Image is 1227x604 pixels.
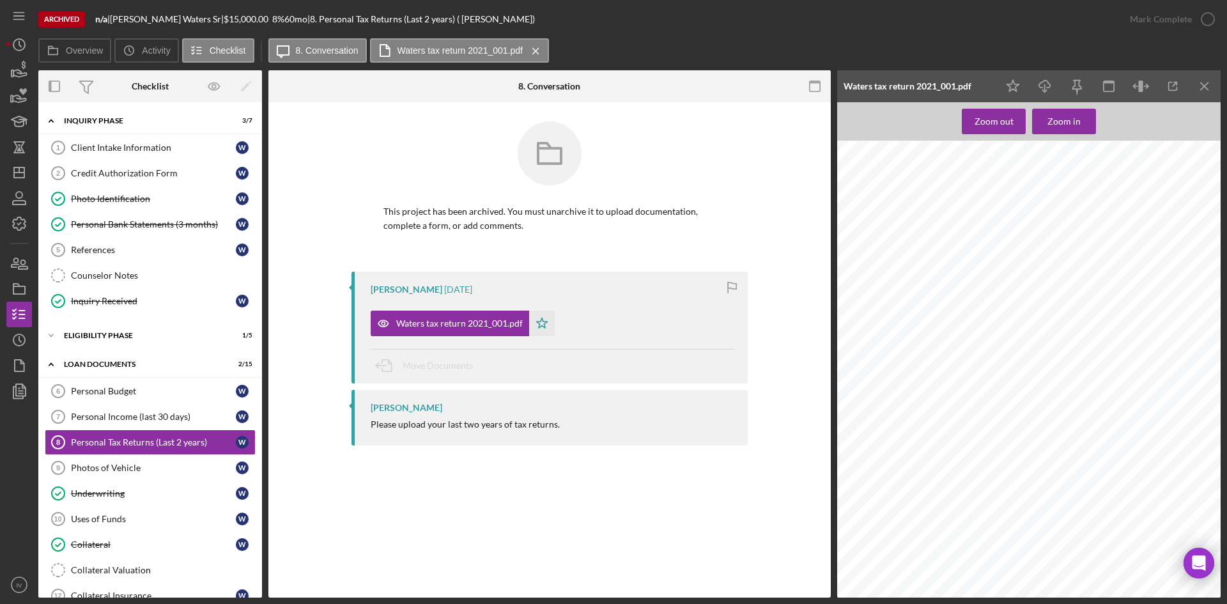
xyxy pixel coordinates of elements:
div: Personal Income (last 30 days) [71,412,236,422]
div: References [71,245,236,255]
a: Inquiry Received W [45,288,256,314]
div: [PERSON_NAME] [371,284,442,295]
div: W [236,167,249,180]
div: Photos of Vehicle [71,463,236,473]
div: W [236,192,249,205]
tspan: 12 [54,592,61,600]
div: Inquiry Received [71,296,236,306]
a: Collateral W [45,532,256,557]
a: Counselor Notes [45,263,256,288]
div: Waters tax return 2021_001.pdf [396,318,523,329]
tspan: 1 [56,144,60,151]
a: 6Personal Budget W [45,378,256,404]
div: Collateral [71,539,236,550]
button: Waters tax return 2021_001.pdf [370,38,549,63]
div: Zoom in [1047,109,1081,134]
tspan: 7 [56,413,60,421]
div: W [236,295,249,307]
button: Overview [38,38,111,63]
div: $15,000.00 [224,14,272,24]
a: 7Personal Income (last 30 days) W [45,404,256,430]
button: Checklist [182,38,254,63]
div: Uses of Funds [71,514,236,524]
div: 2 / 15 [229,360,252,368]
a: Personal Bank Statements (3 months) W [45,212,256,237]
div: Underwriting [71,488,236,499]
button: Mark Complete [1117,6,1221,32]
div: Mark Complete [1130,6,1192,32]
div: Waters tax return 2021_001.pdf [844,81,971,91]
a: Photo Identification W [45,186,256,212]
div: W [236,436,249,449]
div: Please upload your last two years of tax returns. [371,419,560,430]
div: Collateral Insurance [71,591,236,601]
div: 8. Conversation [518,81,580,91]
div: Loan Documents [64,360,220,368]
div: W [236,410,249,423]
time: 2024-01-17 20:55 [444,284,472,295]
div: Photo Identification [71,194,236,204]
tspan: 6 [56,387,60,395]
b: n/a [95,13,107,24]
div: Counselor Notes [71,270,255,281]
a: 5References W [45,237,256,263]
div: [PERSON_NAME] Waters Sr | [110,14,224,24]
div: W [236,461,249,474]
div: W [236,538,249,551]
div: Checklist [132,81,169,91]
div: W [236,218,249,231]
label: Activity [142,45,170,56]
tspan: 10 [54,515,61,523]
button: 8. Conversation [268,38,367,63]
div: | 8. Personal Tax Returns (Last 2 years) ( [PERSON_NAME]) [307,14,535,24]
tspan: 5 [56,246,60,254]
div: Personal Tax Returns (Last 2 years) [71,437,236,447]
div: 60 mo [284,14,307,24]
tspan: 9 [56,464,60,472]
div: Personal Bank Statements (3 months) [71,219,236,229]
button: Zoom in [1032,109,1096,134]
label: 8. Conversation [296,45,359,56]
div: W [236,513,249,525]
div: W [236,385,249,398]
label: Waters tax return 2021_001.pdf [397,45,523,56]
button: Zoom out [962,109,1026,134]
div: W [236,141,249,154]
div: Client Intake Information [71,143,236,153]
div: W [236,487,249,500]
a: 2Credit Authorization Form W [45,160,256,186]
div: Credit Authorization Form [71,168,236,178]
button: Move Documents [371,350,486,382]
div: Archived [38,12,85,27]
div: [PERSON_NAME] [371,403,442,413]
a: 1Client Intake Information W [45,135,256,160]
div: Personal Budget [71,386,236,396]
p: This project has been archived. You must unarchive it to upload documentation, complete a form, o... [383,205,716,233]
label: Checklist [210,45,246,56]
tspan: 8 [56,438,60,446]
a: Underwriting W [45,481,256,506]
div: Open Intercom Messenger [1184,548,1214,578]
div: 3 / 7 [229,117,252,125]
div: W [236,589,249,602]
a: 10Uses of Funds W [45,506,256,532]
div: Eligibility Phase [64,332,220,339]
tspan: 2 [56,169,60,177]
div: 8 % [272,14,284,24]
div: Zoom out [975,109,1014,134]
label: Overview [66,45,103,56]
div: W [236,244,249,256]
div: 1 / 5 [229,332,252,339]
button: Activity [114,38,178,63]
a: 8Personal Tax Returns (Last 2 years) W [45,430,256,455]
a: Collateral Valuation [45,557,256,583]
button: IV [6,572,32,598]
span: Move Documents [403,360,473,371]
div: Inquiry Phase [64,117,220,125]
text: IV [16,582,22,589]
button: Waters tax return 2021_001.pdf [371,311,555,336]
a: 9Photos of Vehicle W [45,455,256,481]
div: | [95,14,110,24]
div: Collateral Valuation [71,565,255,575]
